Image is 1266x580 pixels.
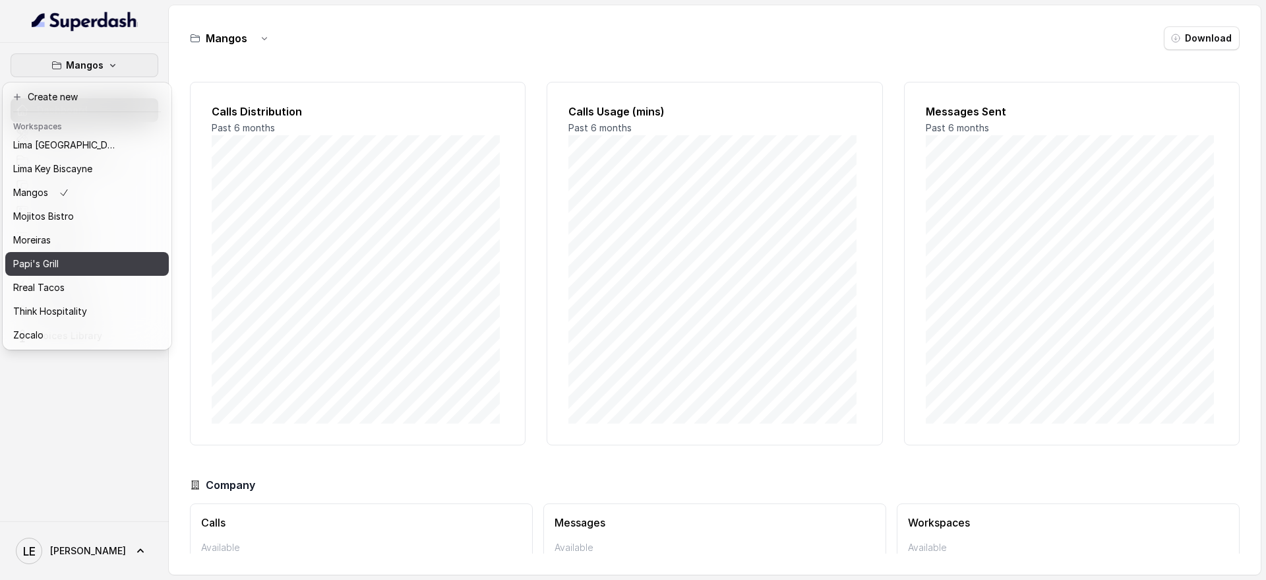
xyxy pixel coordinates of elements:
p: Papi's Grill [13,256,59,272]
div: Mangos [3,82,171,350]
button: Mangos [11,53,158,77]
p: Think Hospitality [13,304,87,319]
header: Workspaces [5,115,169,136]
p: Lima [GEOGRAPHIC_DATA] [13,137,119,153]
p: Moreiras [13,232,51,248]
p: Mojitos Bistro [13,209,74,224]
p: Rreal Tacos [13,280,65,296]
button: Create new [5,85,169,109]
p: Mangos [66,57,104,73]
p: Mangos [13,185,48,201]
p: Zocalo [13,327,44,343]
p: Lima Key Biscayne [13,161,92,177]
